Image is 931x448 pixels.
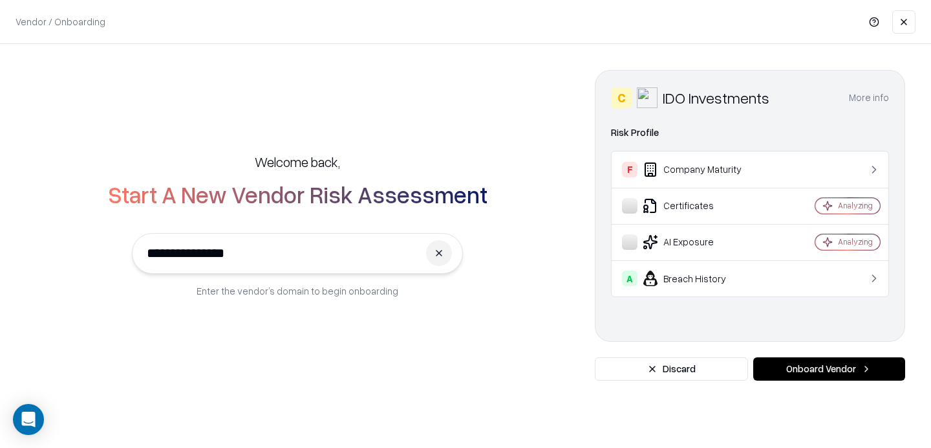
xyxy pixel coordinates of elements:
div: Certificates [622,198,776,214]
div: F [622,162,637,177]
p: Vendor / Onboarding [16,15,105,28]
div: Analyzing [838,200,873,211]
div: AI Exposure [622,234,776,250]
div: Breach History [622,271,776,286]
div: Analyzing [838,236,873,247]
img: IDO Investments [637,87,658,108]
button: More info [849,86,889,109]
div: A [622,271,637,286]
h5: Welcome back, [255,153,340,171]
div: IDO Investments [663,87,769,108]
p: Enter the vendor’s domain to begin onboarding [197,284,398,298]
div: Open Intercom Messenger [13,404,44,435]
h2: Start A New Vendor Risk Assessment [108,181,487,207]
div: Risk Profile [611,125,889,140]
div: Company Maturity [622,162,776,177]
div: C [611,87,632,108]
button: Discard [595,357,748,381]
button: Onboard Vendor [753,357,905,381]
